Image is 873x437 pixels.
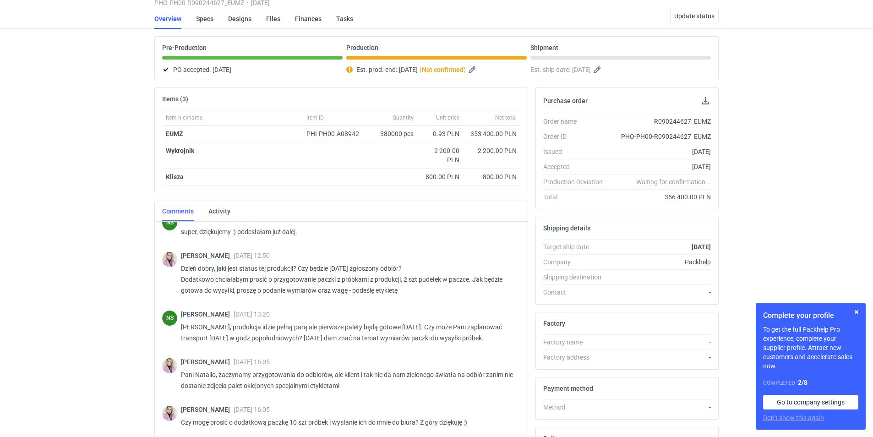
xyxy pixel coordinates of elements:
[295,9,322,29] a: Finances
[543,338,610,347] div: Factory name
[593,64,604,75] button: Edit estimated shipping date
[162,215,177,230] figcaption: NS
[162,406,177,421] img: Klaudia Wiśniewska
[421,129,459,138] div: 0.93 PLN
[798,379,808,386] strong: 2 / 8
[422,66,464,73] strong: Not confirmed
[692,243,711,251] strong: [DATE]
[674,13,715,19] span: Update status
[763,325,858,371] p: To get the full Packhelp Pro experience, complete your supplier profile. Attract new customers an...
[436,114,459,121] span: Unit price
[610,162,711,171] div: [DATE]
[162,95,188,103] h2: Items (3)
[181,311,234,318] span: [PERSON_NAME]
[763,310,858,321] h1: Complete your profile
[420,66,422,73] em: (
[234,252,270,259] span: [DATE] 12:50
[543,132,610,141] div: Order ID
[228,9,251,29] a: Designs
[572,64,591,75] span: [DATE]
[851,306,862,317] button: Skip for now
[181,226,513,237] p: super, dziękujemy :) podesłałam już dalej.
[468,64,479,75] button: Edit estimated production end date
[543,224,590,232] h2: Shipping details
[610,403,711,412] div: -
[763,413,824,422] button: Don’t show this again
[543,192,610,202] div: Total
[306,114,324,121] span: Item ID
[393,114,414,121] span: Quantity
[346,64,527,75] div: Est. prod. end:
[234,358,270,366] span: [DATE] 16:05
[763,395,858,410] a: Go to company settings
[495,114,517,121] span: Net total
[162,64,343,75] div: PO accepted:
[166,147,194,154] strong: Wykrojnik
[208,201,230,221] a: Activity
[543,403,610,412] div: Method
[610,257,711,267] div: Packhelp
[181,417,513,428] p: Czy mogę prosić o dodatkową paczkę 10 szt próbek i wysłanie ich do mnie do biura? Z góry dziękuję :)
[543,353,610,362] div: Factory address
[467,146,517,155] div: 2 200.00 PLN
[213,64,231,75] span: [DATE]
[636,177,711,186] em: Waiting for confirmation...
[181,263,513,296] p: Dzień dobry, jaki jest status tej produkcji? Czy będzie [DATE] zgłoszony odbiór? Dodatkowo chciał...
[543,385,593,392] h2: Payment method
[306,129,368,138] div: PHI-PH00-A08942
[181,369,513,391] p: Pani Natalio, zaczynamy przygotowania do odbiorów, ale klient i tak nie da nam zielonego światła ...
[166,130,183,137] a: EUMZ
[162,311,177,326] figcaption: NS
[234,406,270,413] span: [DATE] 16:05
[467,172,517,181] div: 800.00 PLN
[610,338,711,347] div: -
[543,117,610,126] div: Order name
[543,177,610,186] div: Production Deviation
[464,66,466,73] em: )
[670,9,719,23] button: Update status
[181,358,234,366] span: [PERSON_NAME]
[181,322,513,344] p: [PERSON_NAME], produkcja idzie pełną parą ale pierwsze palety będą gotowe [DATE]. Czy może Pani z...
[399,64,418,75] span: [DATE]
[530,64,711,75] div: Est. ship date:
[196,9,213,29] a: Specs
[610,288,711,297] div: -
[154,9,181,29] a: Overview
[543,273,610,282] div: Shipping destination
[162,215,177,230] div: Natalia Stępak
[543,288,610,297] div: Contact
[181,406,234,413] span: [PERSON_NAME]
[543,257,610,267] div: Company
[181,252,234,259] span: [PERSON_NAME]
[700,95,711,106] button: Download PO
[266,9,280,29] a: Files
[543,320,565,327] h2: Factory
[336,9,353,29] a: Tasks
[610,132,711,141] div: PHO-PH00-R090244627_EUMZ
[763,378,858,388] div: Completed:
[162,358,177,373] img: Klaudia Wiśniewska
[610,353,711,362] div: -
[234,311,270,318] span: [DATE] 13:20
[467,129,517,138] div: 353 400.00 PLN
[543,147,610,156] div: Issued
[166,114,202,121] span: Item nickname
[166,173,184,180] strong: Klisza
[162,201,194,221] a: Comments
[421,146,459,164] div: 2 200.00 PLN
[162,311,177,326] div: Natalia Stępak
[162,252,177,267] img: Klaudia Wiśniewska
[543,162,610,171] div: Accepted
[610,192,711,202] div: 356 400.00 PLN
[371,126,417,142] div: 380000 pcs
[530,44,558,51] p: Shipment
[346,44,378,51] p: Production
[543,97,588,104] h2: Purchase order
[610,117,711,126] div: R090244627_EUMZ
[162,44,207,51] p: Pre-Production
[421,172,459,181] div: 800.00 PLN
